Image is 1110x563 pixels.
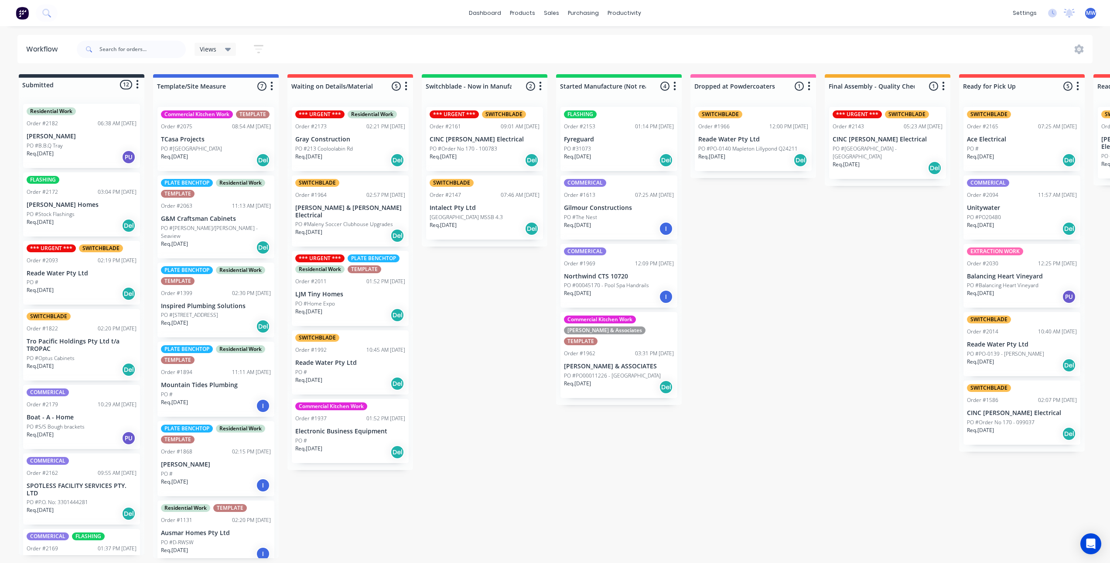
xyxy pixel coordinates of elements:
div: 10:45 AM [DATE] [366,346,405,354]
div: Del [793,153,807,167]
p: Req. [DATE] [833,161,860,168]
div: 03:04 PM [DATE] [98,188,137,196]
div: Del [928,161,942,175]
p: PO # [295,437,307,445]
div: Order #2093 [27,257,58,264]
div: I [256,478,270,492]
p: CINC [PERSON_NAME] Electrical [430,136,540,143]
div: FLASHING [27,176,59,184]
p: Ace Electrical [967,136,1077,143]
div: TEMPLATE [564,337,598,345]
div: COMMERICALOrder #196912:09 PM [DATE]Northwind CTS 10720PO #00045170 - Pool Spa HandrailsReq.[DATE]I [560,244,677,308]
p: Northwind CTS 10720 [564,273,674,280]
div: PU [122,150,136,164]
div: 09:55 AM [DATE] [98,469,137,477]
div: TEMPLATE [348,265,381,273]
p: PO #Stock Flashings [27,210,75,218]
p: PO #[GEOGRAPHIC_DATA] - [GEOGRAPHIC_DATA] [833,145,943,161]
div: PU [1062,290,1076,304]
div: TEMPLATE [161,277,195,285]
div: Del [390,153,404,167]
p: [PERSON_NAME] & ASSOCIATES [564,363,674,370]
div: Del [1062,222,1076,236]
div: Del [122,287,136,301]
div: Commercial Kitchen Work[PERSON_NAME] & AssociatesTEMPLATEOrder #196203:31 PM [DATE][PERSON_NAME] ... [560,312,677,398]
div: 11:57 AM [DATE] [1038,191,1077,199]
div: 02:20 PM [DATE] [232,516,271,524]
a: dashboard [464,7,505,20]
div: PLATE BENCHTOP [161,425,213,433]
div: EXTRACTION WORKOrder #203012:25 PM [DATE]Balancing Heart VineyardPO #Balancing Heart VineyardReq.... [963,244,1080,308]
div: COMMERICAL [27,532,69,540]
div: Del [659,153,673,167]
div: 03:31 PM [DATE] [635,350,674,357]
div: TEMPLATE [213,504,247,512]
p: Reade Water Pty Ltd [967,341,1077,348]
p: Reade Water Pty Ltd [27,270,137,277]
p: [GEOGRAPHIC_DATA] MSSB 4.3 [430,213,503,221]
div: Order #2030 [967,260,998,268]
p: Req. [DATE] [27,218,54,226]
p: PO #PO-0140 Mapleton Lillypond Q24211 [698,145,798,153]
div: 02:57 PM [DATE] [366,191,405,199]
div: SWITCHBLADE [79,244,123,252]
div: COMMERICAL [27,457,69,465]
p: TCasa Projects [161,136,271,143]
span: MW [1086,9,1096,17]
div: Order #1894 [161,368,192,376]
div: Residential Work [27,107,76,115]
div: 08:54 AM [DATE] [232,123,271,130]
div: Order #2153 [564,123,595,130]
div: I [659,222,673,236]
div: SWITCHBLADEOrder #196612:00 PM [DATE]Reade Water Pty LtdPO #PO-0140 Mapleton Lillypond Q24211Req.... [695,107,812,171]
div: SWITCHBLADE [27,312,71,320]
p: PO #The Nest [564,213,597,221]
div: COMMERICAL [564,247,606,255]
p: PO #Balancing Heart Vineyard [967,281,1038,289]
div: Residential Work [216,179,265,187]
p: PO #[GEOGRAPHIC_DATA] [161,145,222,153]
div: 02:15 PM [DATE] [232,448,271,456]
div: PLATE BENCHTOP [161,266,213,274]
p: [PERSON_NAME] & [PERSON_NAME] Electrical [295,204,405,219]
div: EXTRACTION WORK [967,247,1023,255]
div: 02:30 PM [DATE] [232,289,271,297]
div: products [505,7,540,20]
div: Order #2075 [161,123,192,130]
p: PO #D-RWSW [161,539,194,546]
p: PO #Optus Cabinets [27,354,75,362]
div: Order #1966 [698,123,730,130]
div: Order #2161 [430,123,461,130]
div: 12:09 PM [DATE] [635,260,674,268]
div: I [256,547,270,561]
div: Order #1586 [967,396,998,404]
div: productivity [603,7,646,20]
p: PO #P.O. No: 3301444281 [27,498,88,506]
div: Del [1062,358,1076,372]
div: SWITCHBLADEOrder #182202:20 PM [DATE]Tro Pacific Holdings Pty Ltd t/a TROPACPO #Optus CabinetsReq... [23,309,140,381]
p: PO #PO-0139 - [PERSON_NAME] [967,350,1044,358]
div: Order #2162 [27,469,58,477]
p: Req. [DATE] [967,426,994,434]
div: Order #2014 [967,328,998,336]
div: I [256,399,270,413]
div: Del [390,377,404,391]
div: Order #2182 [27,120,58,127]
div: Del [122,507,136,521]
div: Commercial Kitchen Work [564,316,636,323]
p: PO # [27,278,38,286]
div: purchasing [564,7,603,20]
p: Fyreguard [564,136,674,143]
p: CINC [PERSON_NAME] Electrical [833,136,943,143]
p: PO #PO20480 [967,213,1001,221]
div: sales [540,7,564,20]
div: Del [256,319,270,333]
div: 01:14 PM [DATE] [635,123,674,130]
p: Unitywater [967,204,1077,212]
p: Req. [DATE] [27,362,54,370]
div: 10:29 AM [DATE] [98,401,137,409]
div: COMMERICAL [564,179,606,187]
div: FLASHING [72,532,105,540]
div: 02:07 PM [DATE] [1038,396,1077,404]
div: Order #1868 [161,448,192,456]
